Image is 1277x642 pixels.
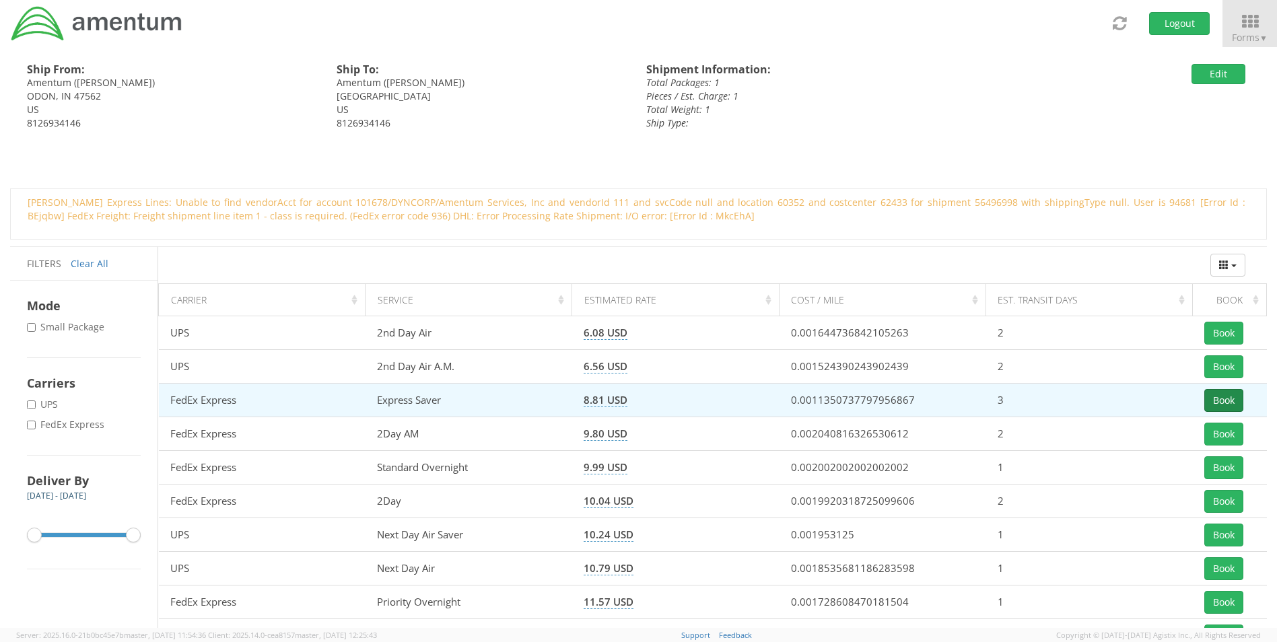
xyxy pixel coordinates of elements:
[998,293,1188,307] div: Est. Transit Days
[159,451,366,485] td: FedEx Express
[791,293,981,307] div: Cost / Mile
[1204,322,1243,345] button: Book
[124,630,206,640] span: master, [DATE] 11:54:36
[16,630,206,640] span: Server: 2025.16.0-21b0bc45e7b
[986,417,1192,451] td: 2
[366,585,572,619] td: Priority Overnight
[779,417,986,451] td: 0.002040816326530612
[1204,524,1243,546] button: Book
[366,350,572,384] td: 2nd Day Air A.M.
[27,421,36,429] input: FedEx Express
[719,630,752,640] a: Feedback
[1204,456,1243,479] button: Book
[337,103,626,116] div: US
[337,90,626,103] div: [GEOGRAPHIC_DATA]
[337,64,626,76] h4: Ship To:
[584,326,627,340] span: 6.08 USD
[1192,64,1245,84] button: Edit
[646,76,1039,90] div: Total Packages: 1
[27,418,107,431] label: FedEx Express
[1205,293,1263,307] div: Book
[27,297,141,314] h4: Mode
[584,293,775,307] div: Estimated Rate
[378,293,568,307] div: Service
[27,90,316,103] div: ODON, IN 47562
[779,316,986,350] td: 0.001644736842105263
[779,451,986,485] td: 0.002002002002002002
[159,350,366,384] td: UPS
[1259,32,1268,44] span: ▼
[646,116,1039,130] div: Ship Type:
[1204,591,1243,614] button: Book
[366,417,572,451] td: 2Day AM
[27,116,316,130] div: 8126934146
[10,5,184,42] img: dyn-intl-logo-049831509241104b2a82.png
[1204,355,1243,378] button: Book
[779,485,986,518] td: 0.0019920318725099606
[646,64,1039,76] h4: Shipment Information:
[366,451,572,485] td: Standard Overnight
[646,90,1039,103] div: Pieces / Est. Charge: 1
[27,103,316,116] div: US
[986,316,1192,350] td: 2
[27,320,107,334] label: Small Package
[646,103,1039,116] div: Total Weight: 1
[366,384,572,417] td: Express Saver
[159,384,366,417] td: FedEx Express
[584,393,627,407] span: 8.81 USD
[366,485,572,518] td: 2Day
[779,350,986,384] td: 0.001524390243902439
[159,316,366,350] td: UPS
[27,257,61,270] span: Filters
[779,518,986,552] td: 0.001953125
[584,460,627,474] span: 9.99 USD
[986,451,1192,485] td: 1
[27,375,141,391] h4: Carriers
[1204,557,1243,580] button: Book
[27,400,36,409] input: UPS
[1149,12,1210,35] button: Logout
[18,196,1255,223] div: [PERSON_NAME] Express Lines: Unable to find vendorAcct for account 101678/DYNCORP/Amentum Service...
[159,485,366,518] td: FedEx Express
[27,64,316,76] h4: Ship From:
[1056,630,1261,641] span: Copyright © [DATE]-[DATE] Agistix Inc., All Rights Reserved
[584,494,633,508] span: 10.04 USD
[27,323,36,332] input: Small Package
[779,384,986,417] td: 0.0011350737797956867
[27,398,61,411] label: UPS
[159,585,366,619] td: FedEx Express
[1232,31,1268,44] span: Forms
[171,293,361,307] div: Carrier
[295,630,377,640] span: master, [DATE] 12:25:43
[366,552,572,585] td: Next Day Air
[986,485,1192,518] td: 2
[337,76,626,90] div: Amentum ([PERSON_NAME])
[27,490,86,501] span: [DATE] - [DATE]
[986,518,1192,552] td: 1
[584,427,627,441] span: 9.80 USD
[71,257,108,270] a: Clear All
[337,116,626,130] div: 8126934146
[584,595,633,609] span: 11.57 USD
[779,552,986,585] td: 0.0018535681186283598
[208,630,377,640] span: Client: 2025.14.0-cea8157
[1204,423,1243,445] button: Book
[159,417,366,451] td: FedEx Express
[1204,389,1243,412] button: Book
[584,528,633,542] span: 10.24 USD
[159,518,366,552] td: UPS
[584,561,633,575] span: 10.79 USD
[27,472,141,489] h4: Deliver By
[681,630,710,640] a: Support
[779,585,986,619] td: 0.001728608470181504
[986,350,1192,384] td: 2
[27,76,316,90] div: Amentum ([PERSON_NAME])
[366,316,572,350] td: 2nd Day Air
[986,585,1192,619] td: 1
[1210,254,1245,277] button: Columns
[159,552,366,585] td: UPS
[986,384,1192,417] td: 3
[584,359,627,373] span: 6.56 USD
[366,518,572,552] td: Next Day Air Saver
